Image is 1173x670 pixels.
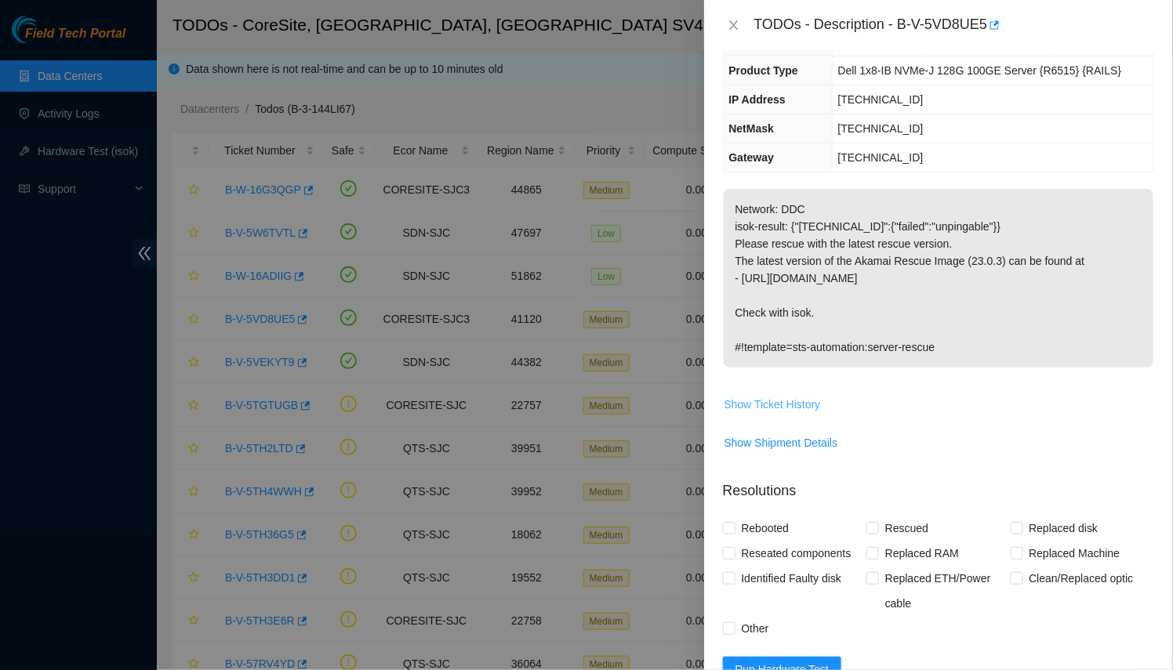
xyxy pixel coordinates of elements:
p: Network: DDC isok-result: {"[TECHNICAL_ID]":{"failed":"unpingable"}} Please rescue with the lates... [724,189,1153,368]
div: TODOs - Description - B-V-5VD8UE5 [754,13,1154,38]
span: Product Type [729,64,798,77]
span: Replaced ETH/Power cable [879,566,1010,616]
span: Replaced RAM [879,541,965,566]
span: [TECHNICAL_ID] [838,122,924,135]
span: Replaced disk [1023,516,1105,541]
span: close [728,19,740,31]
p: Resolutions [723,468,1154,502]
button: Show Ticket History [724,392,822,417]
span: [TECHNICAL_ID] [838,93,924,106]
button: Close [723,18,745,33]
span: Reseated components [735,541,858,566]
span: Other [735,616,775,641]
span: Show Shipment Details [724,434,838,451]
span: Gateway [729,151,775,164]
span: Identified Faulty disk [735,566,848,591]
span: NetMask [729,122,775,135]
span: Clean/Replaced optic [1023,566,1140,591]
span: [TECHNICAL_ID] [838,151,924,164]
span: Rescued [879,516,935,541]
span: Replaced Machine [1023,541,1127,566]
span: Rebooted [735,516,796,541]
span: Dell 1x8-IB NVMe-J 128G 100GE Server {R6515} {RAILS} [838,64,1122,77]
span: Show Ticket History [724,396,821,413]
span: IP Address [729,93,786,106]
button: Show Shipment Details [724,430,839,455]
